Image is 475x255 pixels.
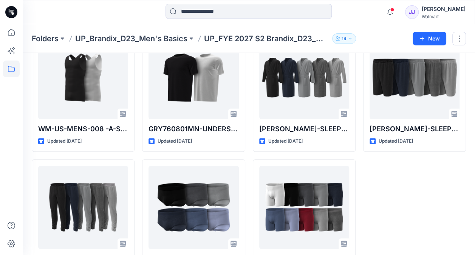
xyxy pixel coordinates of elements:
[405,5,419,19] div: JJ
[204,33,329,44] p: UP_FYE 2027 S2 Brandix_D23_Men's Basics- [PERSON_NAME]
[259,36,349,119] a: George-SLEEP ROBE-100151009
[32,33,59,44] a: Folders
[268,137,303,145] p: Updated [DATE]
[370,36,460,119] a: George-SLEEP BOTTOMS 2 PK SHORTS-100150734
[342,34,347,43] p: 19
[149,166,238,249] a: WMUS- GE-004-MENS BRIEF-N1-3D
[149,124,238,134] p: GRY760801MN-UNDERSHIRT-3D
[38,166,128,249] a: George-SLEEP BOTTOMS PANT-100150736
[149,36,238,119] a: GRY760801MN-UNDERSHIRT-3D
[38,36,128,119] a: WM-US-MENS-008 -A-SHIRT-GEOGE-N3-3D
[413,32,446,45] button: New
[158,137,192,145] p: Updated [DATE]
[75,33,187,44] a: UP_Brandix_D23_Men's Basics
[259,124,349,134] p: [PERSON_NAME]-SLEEP ROBE-100151009
[259,166,349,249] a: WMUS-GE-BOXER
[38,124,128,134] p: WM-US-MENS-008 -A-SHIRT-[PERSON_NAME]-N3-3D
[370,124,460,134] p: [PERSON_NAME]-SLEEP BOTTOMS 2 PK SHORTS-100150734
[422,14,466,19] div: Walmart
[47,137,82,145] p: Updated [DATE]
[422,5,466,14] div: [PERSON_NAME]
[379,137,413,145] p: Updated [DATE]
[332,33,356,44] button: 19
